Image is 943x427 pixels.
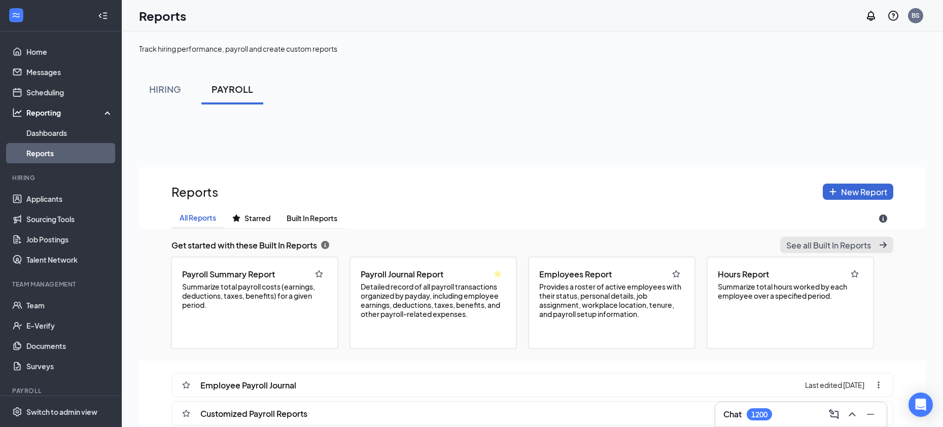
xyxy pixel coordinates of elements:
button: regular-star icon [666,266,686,282]
span: See all Built In Reports [786,240,871,251]
div: Track hiring performance, payroll and create custom reports [139,44,337,54]
div: Switch to admin view [26,407,97,417]
a: Team [26,295,113,315]
span: Employees Report [539,269,612,279]
a: Sourcing Tools [26,209,113,229]
svg: Collapse [98,11,108,21]
span: Last edited [DATE] [805,380,864,389]
button: regular-star icon [845,266,865,282]
svg: Analysis [12,108,22,118]
span: Reports [171,184,218,199]
svg: Notifications [865,10,877,22]
span: All Reports [180,213,216,222]
svg: ComposeMessage [828,408,840,420]
div: Hiring [12,173,111,182]
button: ChevronUp [844,406,860,422]
div: PAYROLL [212,83,253,95]
h1: Reports [139,7,186,24]
span: Customized Payroll Reports [200,408,307,419]
span: Hours Report [718,269,769,279]
a: Job Postings [26,229,113,250]
button: regular-star icon [176,405,196,421]
span: Starred [245,214,270,223]
span: Summarize total payroll costs (earnings, deductions, taxes, benefits) for a given period. [182,282,327,309]
svg: Settings [12,407,22,417]
button: undefined icon [780,237,893,253]
a: Talent Network [26,250,113,270]
svg: Minimize [864,408,877,420]
span: Employee Payroll Journal [200,380,296,390]
span: Payroll Summary Report [182,269,275,279]
button: regular-star icon [176,377,196,393]
div: Reporting [26,108,114,118]
div: Team Management [12,280,111,289]
span: Get started with these Built In Reports [171,240,317,251]
button: Minimize [862,406,879,422]
div: Open Intercom Messenger [909,393,933,417]
button: plus icon [823,184,893,200]
a: Applicants [26,189,113,209]
button: Built In Reports [278,208,345,228]
a: E-Verify [26,315,113,336]
button: Starred [224,208,278,228]
button: All Reports [171,208,224,228]
button: regular-star icon [309,266,329,282]
a: Surveys [26,356,113,376]
button: ComposeMessage [826,406,842,422]
button: star icon [487,266,508,282]
div: Payroll [12,386,111,395]
div: 1200 [751,410,767,419]
span: Provides a roster of active employees with their status, personal details, job assignment, workpl... [539,282,684,318]
a: Scheduling [26,82,113,102]
a: Reports [26,143,113,163]
a: Dashboards [26,123,113,143]
div: HIRING [149,83,181,95]
button: circle-info icon [873,210,893,227]
h3: Chat [723,409,742,420]
span: Payroll Journal Report [361,269,443,279]
svg: QuestionInfo [887,10,899,22]
a: Messages [26,62,113,82]
a: Home [26,42,113,62]
a: Documents [26,336,113,356]
iframe: explo-dashboard [139,117,926,167]
span: Built In Reports [287,214,337,223]
span: Detailed record of all payroll transactions organized by payday, including employee earnings, ded... [361,282,506,318]
svg: WorkstreamLogo [11,10,21,20]
span: New Report [841,187,887,197]
button: ellipsis-vertical icon [868,377,889,393]
div: BS [912,11,920,20]
span: Summarize total hours worked by each employee over a specified period. [718,282,863,300]
svg: ChevronUp [846,408,858,420]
